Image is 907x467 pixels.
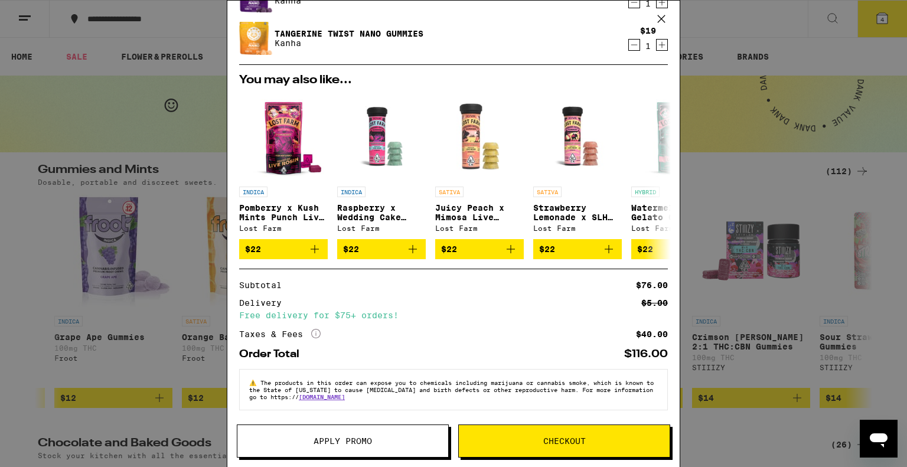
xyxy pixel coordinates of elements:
span: The products in this order can expose you to chemicals including marijuana or cannabis smoke, whi... [249,379,654,400]
div: 1 [640,41,656,51]
div: Delivery [239,299,290,307]
span: $22 [343,244,359,254]
h2: You may also like... [239,74,668,86]
img: Tangerine Twist Nano Gummies [239,21,272,56]
button: Add to bag [337,239,426,259]
a: Open page for Juicy Peach x Mimosa Live Resin Gummies from Lost Farm [435,92,524,239]
span: $22 [245,244,261,254]
button: Decrement [628,39,640,51]
div: $76.00 [636,281,668,289]
span: Checkout [543,437,586,445]
div: Lost Farm [435,224,524,232]
div: Lost Farm [533,224,622,232]
div: Taxes & Fees [239,329,321,339]
button: Increment [656,39,668,51]
button: Add to bag [239,239,328,259]
p: Juicy Peach x Mimosa Live Resin Gummies [435,203,524,222]
div: Lost Farm [631,224,720,232]
p: Pomberry x Kush Mints Punch Live Rosin Chews [239,203,328,222]
div: $5.00 [641,299,668,307]
a: Open page for Raspberry x Wedding Cake Live Resin Gummies from Lost Farm [337,92,426,239]
button: Add to bag [631,239,720,259]
p: Kanha [275,38,423,48]
span: $22 [441,244,457,254]
p: Watermelon x Gelato Chews [631,203,720,222]
button: Add to bag [533,239,622,259]
a: Tangerine Twist Nano Gummies [275,29,423,38]
a: Open page for Strawberry Lemonade x SLH Live Resin Gummies from Lost Farm [533,92,622,239]
button: Apply Promo [237,424,449,458]
span: $22 [637,244,653,254]
div: Subtotal [239,281,290,289]
a: Open page for Pomberry x Kush Mints Punch Live Rosin Chews from Lost Farm [239,92,328,239]
button: Add to bag [435,239,524,259]
img: Lost Farm - Pomberry x Kush Mints Punch Live Rosin Chews [239,92,328,181]
div: Order Total [239,349,308,360]
span: $22 [539,244,555,254]
div: $19 [640,26,656,35]
p: INDICA [337,187,366,197]
a: Open page for Watermelon x Gelato Chews from Lost Farm [631,92,720,239]
p: Strawberry Lemonade x SLH Live Resin Gummies [533,203,622,222]
div: $116.00 [624,349,668,360]
span: Apply Promo [314,437,372,445]
img: Lost Farm - Raspberry x Wedding Cake Live Resin Gummies [337,92,426,181]
img: Lost Farm - Watermelon x Gelato Chews [631,92,720,181]
div: $40.00 [636,330,668,338]
img: Lost Farm - Strawberry Lemonade x SLH Live Resin Gummies [533,92,622,181]
div: Free delivery for $75+ orders! [239,311,668,319]
img: Lost Farm - Juicy Peach x Mimosa Live Resin Gummies [435,92,524,181]
a: [DOMAIN_NAME] [299,393,345,400]
div: Lost Farm [239,224,328,232]
span: ⚠️ [249,379,260,386]
div: Lost Farm [337,224,426,232]
iframe: Button to launch messaging window [860,420,898,458]
p: SATIVA [435,187,464,197]
button: Checkout [458,424,670,458]
p: SATIVA [533,187,562,197]
p: Raspberry x Wedding Cake Live Resin Gummies [337,203,426,222]
p: HYBRID [631,187,660,197]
